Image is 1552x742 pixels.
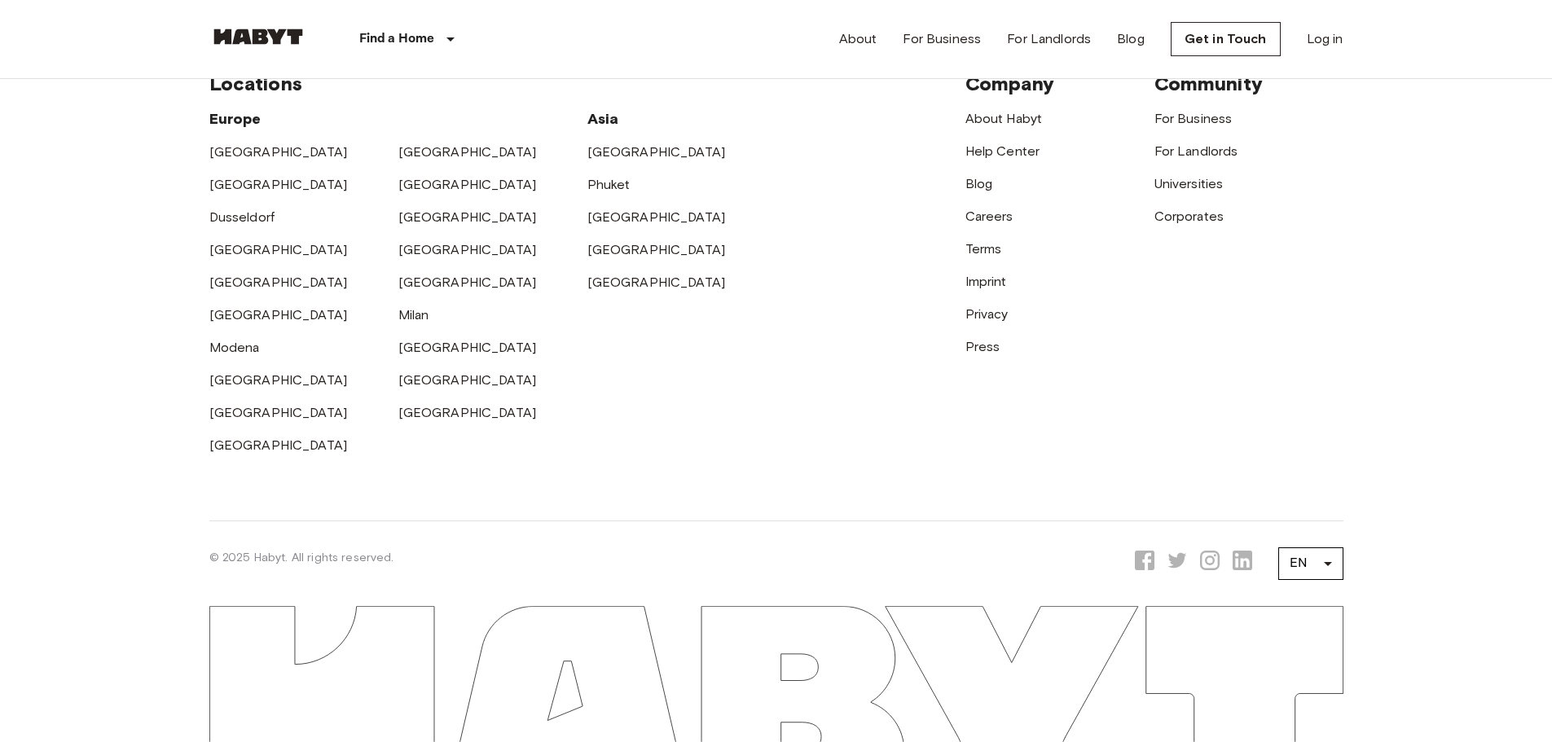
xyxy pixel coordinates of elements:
[209,551,394,564] span: © 2025 Habyt. All rights reserved.
[398,242,537,257] a: [GEOGRAPHIC_DATA]
[398,177,537,192] a: [GEOGRAPHIC_DATA]
[965,209,1013,224] a: Careers
[398,372,537,388] a: [GEOGRAPHIC_DATA]
[209,307,348,323] a: [GEOGRAPHIC_DATA]
[587,177,631,192] a: Phuket
[398,144,537,160] a: [GEOGRAPHIC_DATA]
[965,72,1055,95] span: Company
[209,274,348,290] a: [GEOGRAPHIC_DATA]
[398,307,429,323] a: Milan
[1154,72,1263,95] span: Community
[1154,143,1238,159] a: For Landlords
[1007,29,1091,49] a: For Landlords
[209,144,348,160] a: [GEOGRAPHIC_DATA]
[903,29,981,49] a: For Business
[398,340,537,355] a: [GEOGRAPHIC_DATA]
[965,274,1007,289] a: Imprint
[1154,111,1233,126] a: For Business
[965,111,1043,126] a: About Habyt
[209,209,275,225] a: Dusseldorf
[587,209,726,225] a: [GEOGRAPHIC_DATA]
[209,242,348,257] a: [GEOGRAPHIC_DATA]
[965,306,1009,322] a: Privacy
[1278,541,1343,586] div: EN
[1154,209,1224,224] a: Corporates
[1171,22,1281,56] a: Get in Touch
[359,29,435,49] p: Find a Home
[398,274,537,290] a: [GEOGRAPHIC_DATA]
[587,110,619,128] span: Asia
[1154,176,1224,191] a: Universities
[1307,29,1343,49] a: Log in
[587,274,726,290] a: [GEOGRAPHIC_DATA]
[209,177,348,192] a: [GEOGRAPHIC_DATA]
[209,437,348,453] a: [GEOGRAPHIC_DATA]
[587,242,726,257] a: [GEOGRAPHIC_DATA]
[965,143,1040,159] a: Help Center
[209,372,348,388] a: [GEOGRAPHIC_DATA]
[965,339,1000,354] a: Press
[1117,29,1145,49] a: Blog
[398,209,537,225] a: [GEOGRAPHIC_DATA]
[587,144,726,160] a: [GEOGRAPHIC_DATA]
[209,405,348,420] a: [GEOGRAPHIC_DATA]
[209,29,307,45] img: Habyt
[965,176,993,191] a: Blog
[209,110,262,128] span: Europe
[965,241,1002,257] a: Terms
[839,29,877,49] a: About
[209,340,260,355] a: Modena
[398,405,537,420] a: [GEOGRAPHIC_DATA]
